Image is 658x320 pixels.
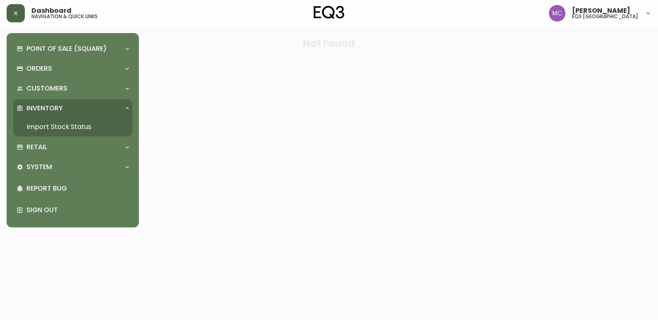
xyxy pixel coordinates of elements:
[13,199,132,221] div: Sign Out
[31,7,72,14] span: Dashboard
[13,79,132,98] div: Customers
[26,84,67,93] p: Customers
[13,138,132,156] div: Retail
[13,40,132,58] div: Point of Sale (Square)
[26,104,63,113] p: Inventory
[314,6,344,19] img: logo
[26,44,107,53] p: Point of Sale (Square)
[26,162,52,172] p: System
[13,178,132,199] div: Report Bug
[572,14,638,19] h5: eq3 [GEOGRAPHIC_DATA]
[26,205,129,215] p: Sign Out
[26,64,52,73] p: Orders
[26,184,129,193] p: Report Bug
[31,14,98,19] h5: navigation & quick links
[572,7,630,14] span: [PERSON_NAME]
[13,117,132,136] a: Import Stock Status
[549,5,565,21] img: 6dbdb61c5655a9a555815750a11666cc
[26,143,47,152] p: Retail
[13,60,132,78] div: Orders
[13,158,132,176] div: System
[13,99,132,117] div: Inventory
